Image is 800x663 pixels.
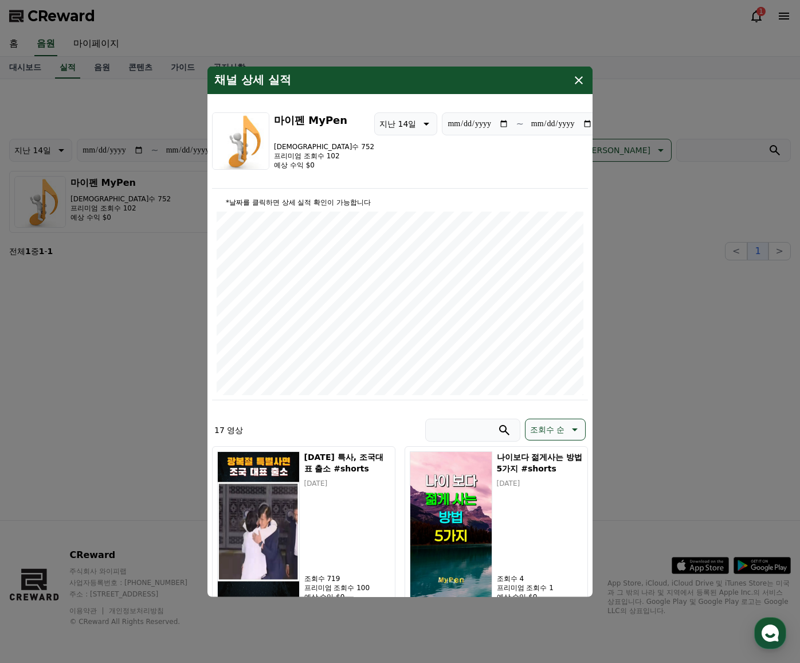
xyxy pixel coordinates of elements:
p: 예상 수익 $0 [497,592,583,602]
button: 조회수 순 [525,419,586,440]
p: 프리미엄 조회수 100 [304,583,390,592]
h3: 마이펜 MyPen [274,112,374,128]
h5: 나이보다 젊게사는 방법 5가지 #shorts [497,451,583,474]
a: 대화 [76,364,148,392]
p: 17 영상 [214,424,243,436]
span: 설정 [177,381,191,390]
p: [DATE] [304,479,390,488]
div: modal [207,67,593,597]
p: *날짜를 클릭하면 상세 실적 확인이 가능합니다 [217,198,583,207]
p: 조회수 순 [530,422,564,438]
p: [DATE] [497,479,583,488]
p: ~ [516,117,523,131]
p: 예상 수익 $0 [274,161,374,170]
img: 마이펜 MyPen [212,112,269,170]
p: 프리미엄 조회수 102 [274,151,374,161]
a: 설정 [148,364,220,392]
button: 지난 14일 [374,112,437,135]
a: 홈 [3,364,76,392]
button: 광복절 특사, 조국대표 출소 #shorts [DATE] 특사, 조국대표 출소 #shorts [DATE] 조회수 719 프리미엄 조회수 100 예상 수익 $0 [212,446,395,607]
h4: 채널 상세 실적 [214,73,291,87]
span: 대화 [105,381,119,391]
p: 프리미엄 조회수 1 [497,583,583,592]
h5: [DATE] 특사, 조국대표 출소 #shorts [304,451,390,474]
button: 나이보다 젊게사는 방법 5가지 #shorts 나이보다 젊게사는 방법 5가지 #shorts [DATE] 조회수 4 프리미엄 조회수 1 예상 수익 $0 [405,446,588,607]
span: 홈 [36,381,43,390]
p: 지난 14일 [379,116,416,132]
p: 조회수 4 [497,574,583,583]
p: [DEMOGRAPHIC_DATA]수 752 [274,142,374,151]
img: 나이보다 젊게사는 방법 5가지 #shorts [410,451,492,602]
img: 광복절 특사, 조국대표 출소 #shorts [217,451,300,602]
p: 조회수 719 [304,574,390,583]
p: 예상 수익 $0 [304,592,390,602]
